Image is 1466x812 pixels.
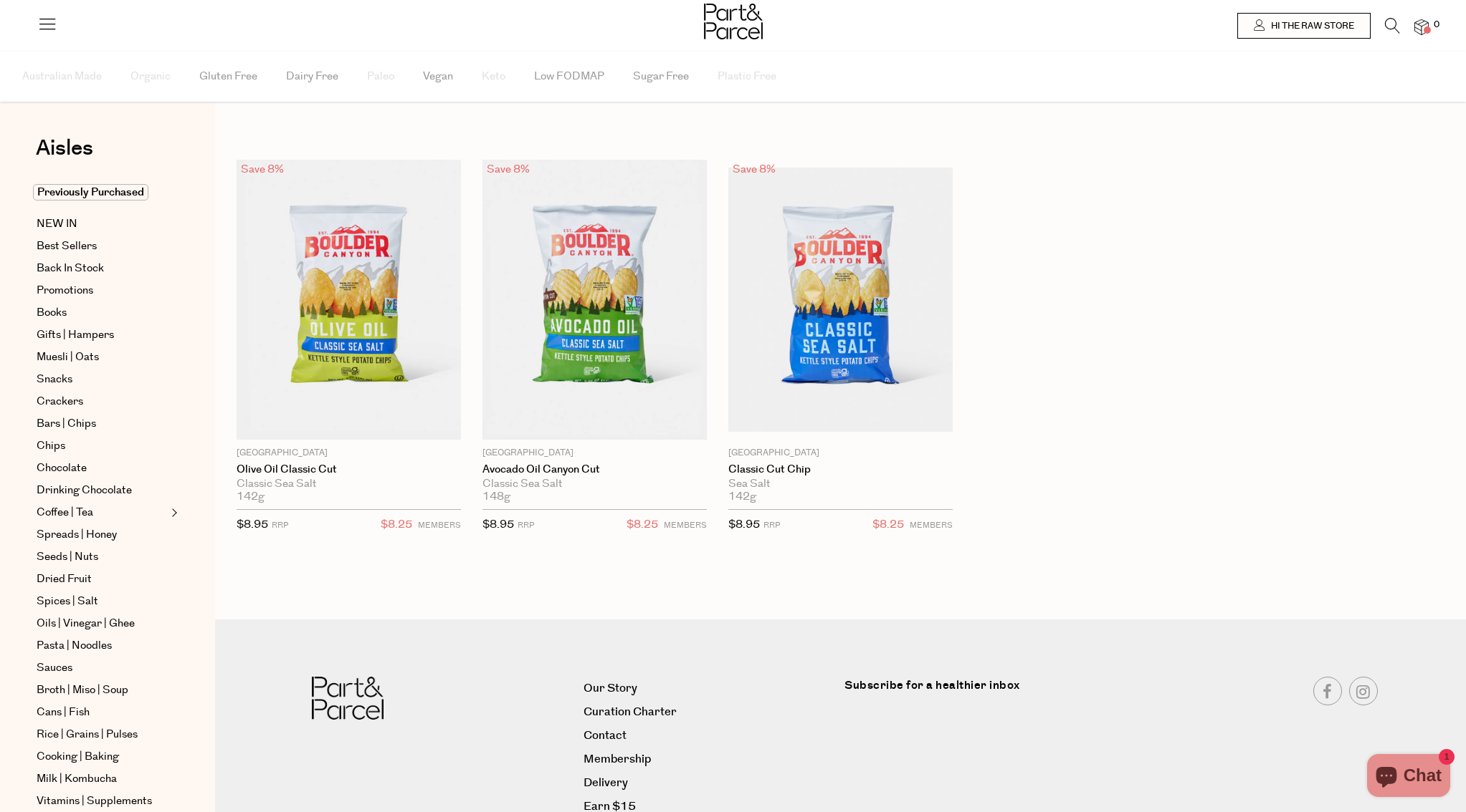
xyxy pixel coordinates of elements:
[910,520,953,531] small: MEMBERS
[1414,19,1429,34] a: 0
[1237,13,1371,39] a: Hi the raw store
[627,516,658,534] span: $8.25
[37,327,167,344] a: Gifts | Hampers
[37,704,167,721] a: Cans | Fish
[37,615,135,632] span: Oils | Vinegar | Ghee
[872,516,904,534] span: $8.25
[844,677,1116,705] label: Subscribe for a healthier inbox
[37,327,114,344] span: Gifts | Hampers
[482,463,707,476] a: Avocado Oil Canyon Cut
[237,160,461,440] img: Olive Oil Classic Cut
[584,773,834,793] a: Delivery
[482,490,510,503] span: 148g
[237,517,268,532] span: $8.95
[728,517,760,532] span: $8.95
[37,748,167,765] a: Cooking | Baking
[37,482,167,499] a: Drinking Chocolate
[37,393,167,410] a: Crackers
[237,160,288,179] div: Save 8%
[584,750,834,769] a: Membership
[37,349,167,366] a: Muesli | Oats
[37,460,87,477] span: Chocolate
[37,770,117,788] span: Milk | Kombucha
[168,504,178,521] button: Expand/Collapse Coffee | Tea
[37,571,167,588] a: Dried Fruit
[37,304,167,322] a: Books
[312,677,384,720] img: Part&Parcel
[584,726,834,745] a: Contact
[423,52,453,102] span: Vegan
[37,548,98,566] span: Seeds | Nuts
[728,463,953,476] a: Classic Cut Chip
[1430,19,1443,32] span: 0
[37,216,77,233] span: NEW IN
[584,679,834,698] a: Our Story
[728,478,953,490] div: Sea Salt
[37,282,93,299] span: Promotions
[37,415,96,432] span: Bars | Chips
[37,593,98,610] span: Spices | Salt
[518,520,534,531] small: RRP
[728,160,780,179] div: Save 8%
[237,490,265,503] span: 142g
[37,726,167,743] a: Rice | Grains | Pulses
[482,160,707,440] img: Avocado Oil Canyon Cut
[37,504,167,521] a: Coffee | Tea
[37,238,97,255] span: Best Sellers
[37,704,90,721] span: Cans | Fish
[37,726,138,743] span: Rice | Grains | Pulses
[37,438,65,455] span: Chips
[37,548,167,566] a: Seeds | Nuts
[36,137,93,173] a: Aisles
[37,460,167,477] a: Chocolate
[37,748,119,765] span: Cooking | Baking
[37,371,72,388] span: Snacks
[272,520,288,531] small: RRP
[37,260,167,277] a: Back In Stock
[718,52,776,102] span: Plastic Free
[418,520,461,531] small: MEMBERS
[37,415,167,432] a: Bars | Chips
[482,447,707,460] p: [GEOGRAPHIC_DATA]
[37,260,104,277] span: Back In Stock
[33,184,148,200] span: Previously Purchased
[482,160,534,179] div: Save 8%
[237,478,461,490] div: Classic Sea Salt
[37,637,167,654] a: Pasta | Noodles
[237,463,461,476] a: Olive Oil Classic Cut
[237,447,461,460] p: [GEOGRAPHIC_DATA]
[37,659,72,677] span: Sauces
[367,52,394,102] span: Paleo
[286,52,338,102] span: Dairy Free
[37,393,83,410] span: Crackers
[37,238,167,255] a: Best Sellers
[37,682,167,699] a: Broth | Miso | Soup
[37,504,93,521] span: Coffee | Tea
[37,349,99,366] span: Muesli | Oats
[704,4,763,39] img: Part&Parcel
[130,52,171,102] span: Organic
[37,571,92,588] span: Dried Fruit
[37,659,167,677] a: Sauces
[584,702,834,722] a: Curation Charter
[22,52,102,102] span: Australian Made
[199,52,257,102] span: Gluten Free
[482,478,707,490] div: Classic Sea Salt
[37,637,112,654] span: Pasta | Noodles
[37,593,167,610] a: Spices | Salt
[482,52,505,102] span: Keto
[1267,20,1354,32] span: Hi the raw store
[37,304,67,322] span: Books
[36,132,93,164] span: Aisles
[37,615,167,632] a: Oils | Vinegar | Ghee
[37,770,167,788] a: Milk | Kombucha
[381,516,412,534] span: $8.25
[763,520,780,531] small: RRP
[37,526,117,543] span: Spreads | Honey
[37,482,132,499] span: Drinking Chocolate
[37,438,167,455] a: Chips
[728,447,953,460] p: [GEOGRAPHIC_DATA]
[37,371,167,388] a: Snacks
[534,52,604,102] span: Low FODMAP
[664,520,707,531] small: MEMBERS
